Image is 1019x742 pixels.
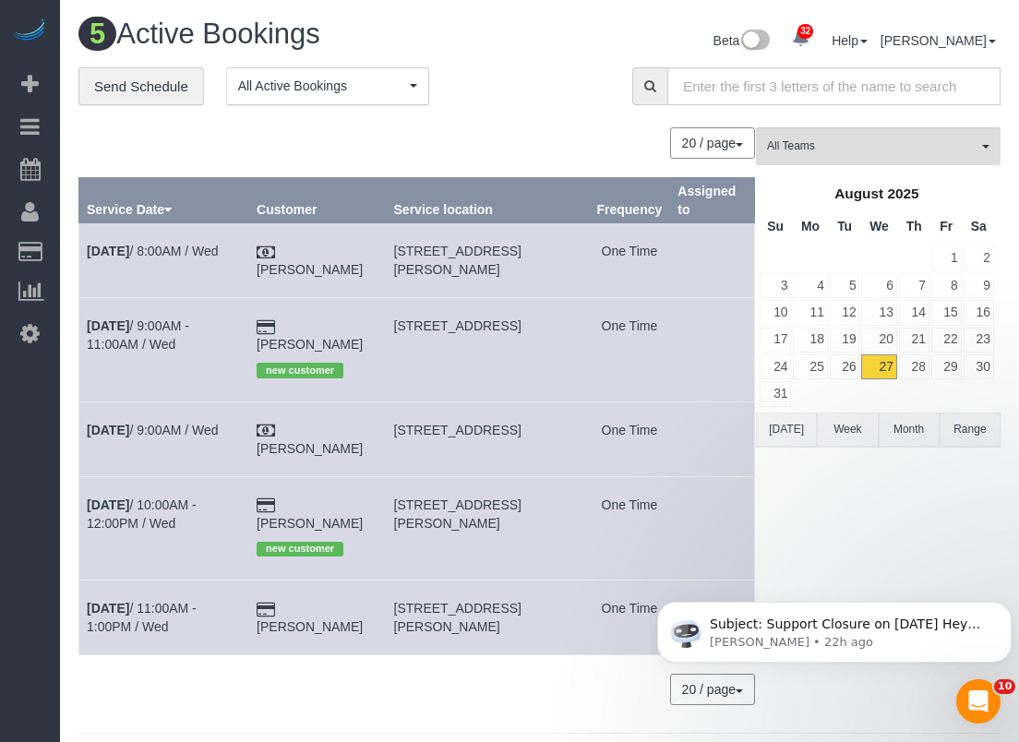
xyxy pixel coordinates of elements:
[257,425,275,437] i: Check Payment
[249,401,386,476] td: Customer
[756,127,1001,165] button: All Teams
[394,497,521,531] span: [STREET_ADDRESS][PERSON_NAME]
[767,138,977,154] span: All Teams
[973,185,988,199] span: Next
[861,354,896,379] a: 27
[226,67,429,105] button: All Active Bookings
[589,298,670,401] td: Frequency
[257,337,363,352] a: [PERSON_NAME]
[79,223,249,298] td: Schedule date
[589,178,670,223] th: Frequency
[931,328,962,353] a: 22
[79,178,249,223] th: Service Date
[899,300,929,325] a: 14
[817,413,878,447] button: Week
[879,413,940,447] button: Month
[386,178,589,223] th: Service location
[670,178,755,223] th: Assigned to
[670,401,755,476] td: Assigned to
[964,273,994,298] a: 9
[249,178,386,223] th: Customer
[861,273,896,298] a: 6
[79,298,249,401] td: Schedule date
[964,246,994,271] a: 2
[906,219,922,233] span: Thursday
[956,679,1001,724] iframe: Intercom live chat
[967,180,993,206] a: Next
[257,499,275,512] i: Credit Card Payment
[257,363,343,377] span: new customer
[899,328,929,353] a: 21
[793,328,827,353] a: 18
[386,401,589,476] td: Service location
[994,679,1015,694] span: 10
[830,328,860,353] a: 19
[940,219,953,233] span: Friday
[386,298,589,401] td: Service location
[257,542,343,556] span: new customer
[11,18,48,44] img: Automaid Logo
[87,497,197,531] a: [DATE]/ 10:00AM - 12:00PM / Wed
[756,127,1001,156] ol: All Teams
[964,328,994,353] a: 23
[670,127,755,159] button: 20 / page
[650,563,1019,692] iframe: Intercom notifications message
[830,354,860,379] a: 26
[931,354,962,379] a: 29
[249,223,386,298] td: Customer
[386,580,589,655] td: Service location
[386,476,589,580] td: Service location
[589,476,670,580] td: Frequency
[671,127,755,159] nav: Pagination navigation
[394,423,521,437] span: [STREET_ADDRESS]
[87,318,129,333] b: [DATE]
[931,273,962,298] a: 8
[87,601,129,616] b: [DATE]
[670,298,755,401] td: Assigned to
[79,401,249,476] td: Schedule date
[940,413,1001,447] button: Range
[767,219,784,233] span: Sunday
[238,77,405,95] span: All Active Bookings
[760,354,791,379] a: 24
[861,328,896,353] a: 20
[257,321,275,334] i: Credit Card Payment
[87,244,129,258] b: [DATE]
[899,273,929,298] a: 7
[971,219,987,233] span: Saturday
[249,476,386,580] td: Customer
[793,300,827,325] a: 11
[713,33,771,48] a: Beta
[249,298,386,401] td: Customer
[964,354,994,379] a: 30
[793,354,827,379] a: 25
[861,300,896,325] a: 13
[837,219,852,233] span: Tuesday
[78,67,204,106] a: Send Schedule
[589,401,670,476] td: Frequency
[87,423,219,437] a: [DATE]/ 9:00AM / Wed
[670,223,755,298] td: Assigned to
[869,219,889,233] span: Wednesday
[249,580,386,655] td: Customer
[931,300,962,325] a: 15
[257,516,363,531] a: [PERSON_NAME]
[760,381,791,406] a: 31
[79,580,249,655] td: Schedule date
[832,33,868,48] a: Help
[87,601,197,634] a: [DATE]/ 11:00AM - 1:00PM / Wed
[783,18,819,59] a: 32
[257,246,275,259] i: Check Payment
[394,318,521,333] span: [STREET_ADDRESS]
[87,497,129,512] b: [DATE]
[797,24,813,39] span: 32
[830,273,860,298] a: 5
[756,413,817,447] button: [DATE]
[87,318,189,352] a: [DATE]/ 9:00AM - 11:00AM / Wed
[834,185,883,201] span: August
[766,185,781,199] span: Prev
